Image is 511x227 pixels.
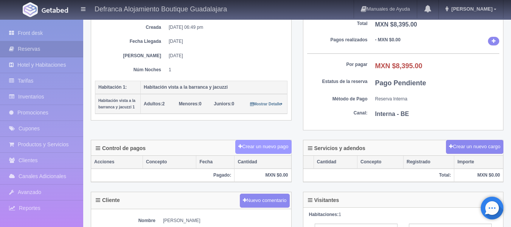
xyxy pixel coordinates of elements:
th: Cantidad [235,156,291,169]
dt: Canal: [307,110,368,116]
b: - MXN $0.00 [375,37,401,42]
img: Getabed [23,2,38,17]
strong: Juniors: [214,101,231,106]
th: MXN $0.00 [454,169,503,182]
dt: Pagos realizados [307,37,368,43]
strong: Adultos: [144,101,162,106]
th: Habitación vista a la barranca y jacuzzi [141,81,287,94]
span: 0 [179,101,202,106]
dd: 1 [169,67,282,73]
button: Nuevo comentario [240,194,290,208]
strong: Menores: [179,101,199,106]
dt: Fecha Llegada [101,38,161,45]
dt: Estatus de la reserva [307,78,368,85]
div: 1 [309,211,498,218]
dd: [DATE] [169,38,282,45]
dd: [DATE] 06:49 pm [169,24,282,31]
dt: [PERSON_NAME] [101,53,161,59]
dd: [DATE] [169,53,282,59]
th: Concepto [143,156,196,169]
a: Mostrar Detalle [250,101,283,106]
b: MXN $8,395.00 [375,21,417,28]
th: Fecha [196,156,235,169]
h4: Cliente [96,197,120,203]
th: MXN $0.00 [235,169,291,182]
dt: Creada [101,24,161,31]
th: Pagado: [91,169,235,182]
img: Getabed [42,7,68,13]
h4: Visitantes [308,197,339,203]
span: [PERSON_NAME] [449,6,492,12]
b: Interna - BE [375,111,409,117]
th: Cantidad [314,156,357,169]
th: Concepto [357,156,404,169]
button: Crear un nuevo cargo [446,140,503,154]
th: Importe [454,156,503,169]
b: Habitación 1: [98,85,127,90]
dt: Por pagar [307,61,368,68]
dt: Nombre [95,218,155,224]
b: Pago Pendiente [375,79,426,87]
dd: [PERSON_NAME] [163,218,287,224]
small: Mostrar Detalle [250,102,283,106]
span: 0 [214,101,234,106]
h4: Defranca Alojamiento Boutique Guadalajara [95,4,227,13]
th: Acciones [91,156,143,169]
dt: Total [307,20,368,27]
th: Total: [303,169,454,182]
button: Crear un nuevo pago [235,140,291,154]
dt: Método de Pago [307,96,368,102]
small: Habitación vista a la barranca y jacuzzi 1 [98,99,135,109]
span: 2 [144,101,165,106]
h4: Servicios y adendos [308,146,365,151]
h4: Control de pagos [96,146,146,151]
b: MXN $8,395.00 [375,62,422,70]
th: Registrado [404,156,454,169]
dd: Reserva Interna [375,96,500,102]
strong: Habitaciones: [309,212,339,217]
dt: Núm Noches [101,67,161,73]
